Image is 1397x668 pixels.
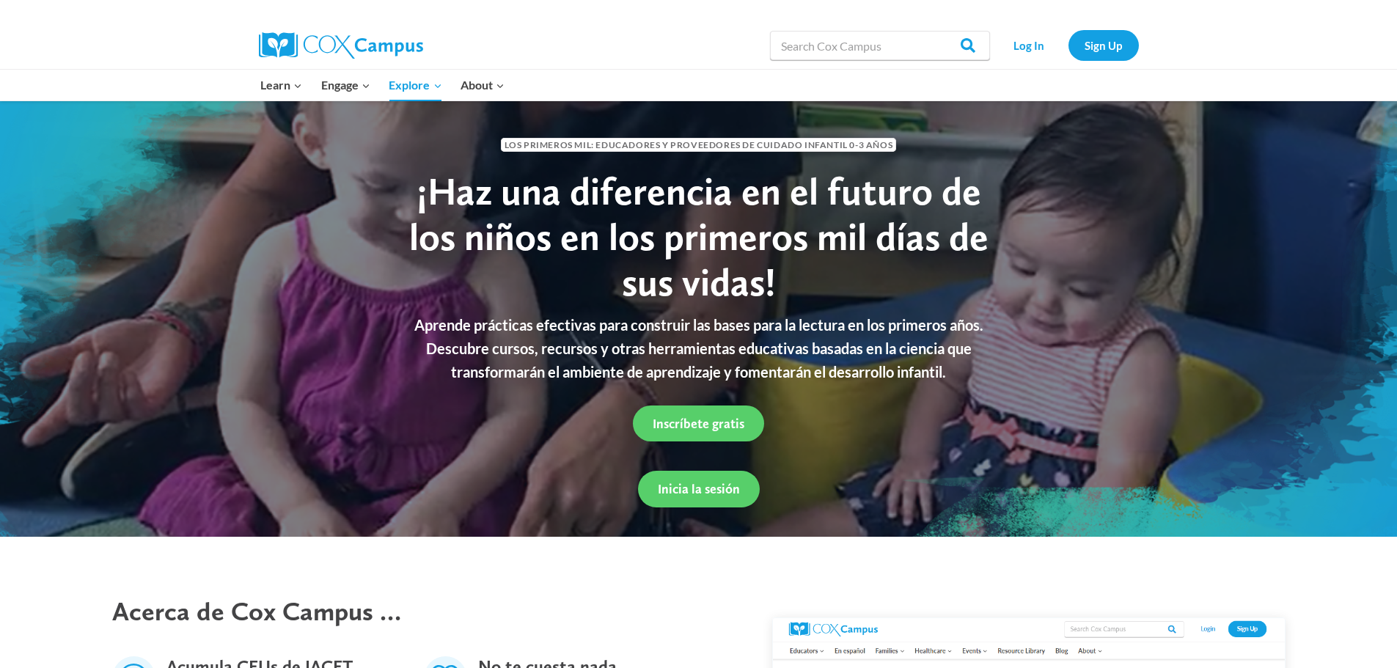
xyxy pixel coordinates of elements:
[997,30,1061,60] a: Log In
[501,138,896,152] span: LOS PRIMEROS MIL: Educadores y proveedores de cuidado infantil 0-3 años
[409,168,989,306] span: ¡Haz una diferencia en el futuro de los niños en los primeros mil días de sus vidas!
[259,32,423,59] img: Cox Campus
[997,30,1139,60] nav: Secondary Navigation
[260,76,302,95] span: Learn
[112,595,401,627] span: Acerca de Cox Campus …
[321,76,370,95] span: Engage
[658,481,740,496] span: Inicia la sesión
[402,313,996,383] p: Aprende prácticas efectivas para construir las bases para la lectura en los primeros años. Descub...
[633,405,764,441] a: Inscríbete gratis
[461,76,505,95] span: About
[1068,30,1139,60] a: Sign Up
[638,471,760,507] a: Inicia la sesión
[653,416,744,431] span: Inscríbete gratis
[389,76,441,95] span: Explore
[252,70,514,100] nav: Primary Navigation
[770,31,990,60] input: Search Cox Campus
